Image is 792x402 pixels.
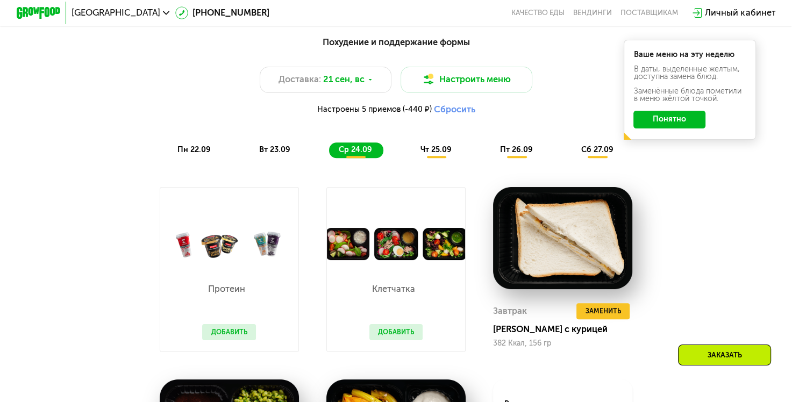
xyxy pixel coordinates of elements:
div: Похудение и поддержание формы [70,35,722,49]
div: Ваше меню на эту неделю [633,51,746,59]
span: сб 27.09 [581,145,613,154]
span: ср 24.09 [339,145,372,154]
button: Заменить [576,303,630,320]
button: Понятно [633,111,705,128]
div: поставщикам [620,9,678,17]
p: Клетчатка [369,285,418,293]
span: пн 22.09 [177,145,211,154]
span: [GEOGRAPHIC_DATA] [72,9,160,17]
a: Вендинги [573,9,612,17]
span: пт 26.09 [500,145,533,154]
span: чт 25.09 [420,145,452,154]
span: Заменить [586,306,621,317]
div: 382 Ккал, 156 гр [493,339,632,348]
p: Протеин [202,285,251,293]
button: Добавить [202,324,256,341]
button: Сбросить [434,104,475,115]
div: Личный кабинет [705,6,775,20]
a: [PHONE_NUMBER] [175,6,270,20]
div: [PERSON_NAME] с курицей [493,324,641,335]
div: В даты, выделенные желтым, доступна замена блюд. [633,66,746,81]
a: Качество еды [511,9,565,17]
button: Добавить [369,324,423,341]
div: Завтрак [493,303,527,320]
button: Настроить меню [401,67,533,93]
span: Настроены 5 приемов (-440 ₽) [317,106,432,113]
span: 21 сен, вс [323,73,365,87]
div: Заказать [678,344,771,365]
span: вт 23.09 [259,145,290,154]
div: Заменённые блюда пометили в меню жёлтой точкой. [633,88,746,103]
span: Доставка: [279,73,321,87]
